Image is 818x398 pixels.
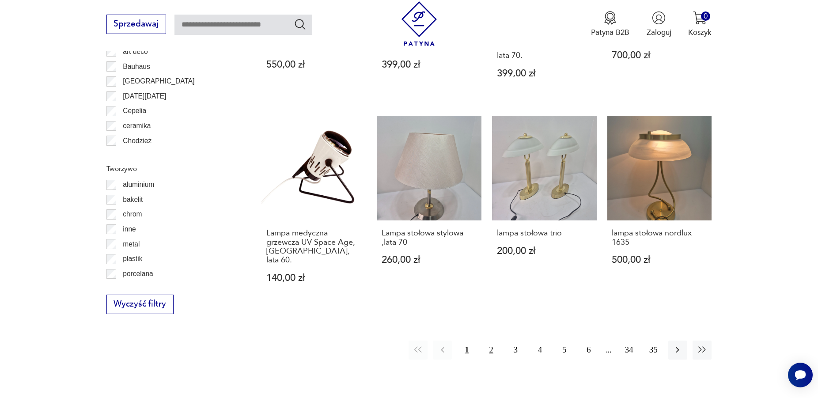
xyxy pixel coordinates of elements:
[377,116,481,303] a: Lampa stołowa stylowa ,lata 70Lampa stołowa stylowa ,lata 70260,00 zł
[612,255,707,265] p: 500,00 zł
[693,11,707,25] img: Ikona koszyka
[382,60,477,69] p: 399,00 zł
[123,268,153,280] p: porcelana
[591,11,629,38] a: Ikona medaluPatyna B2B
[482,341,501,360] button: 2
[106,163,236,174] p: Tworzywo
[106,21,166,28] a: Sprzedawaj
[266,229,361,265] h3: Lampa medyczna grzewcza UV Space Age, [GEOGRAPHIC_DATA], lata 60.
[688,27,712,38] p: Koszyk
[123,135,151,147] p: Chodzież
[497,34,592,61] h3: Lampka nocna, [GEOGRAPHIC_DATA], lata 70.
[123,224,136,235] p: inne
[497,229,592,238] h3: lampa stołowa trio
[620,341,639,360] button: 34
[123,91,166,102] p: [DATE][DATE]
[123,194,143,205] p: bakelit
[506,341,525,360] button: 3
[647,11,671,38] button: Zaloguj
[261,116,366,303] a: Lampa medyczna grzewcza UV Space Age, Niemcy, lata 60.Lampa medyczna grzewcza UV Space Age, [GEOG...
[382,34,477,52] h3: Lampa Peill & [PERSON_NAME], lata 70.
[688,11,712,38] button: 0Koszyk
[123,76,194,87] p: [GEOGRAPHIC_DATA]
[497,246,592,256] p: 200,00 zł
[382,229,477,247] h3: Lampa stołowa stylowa ,lata 70
[123,150,149,161] p: Ćmielów
[106,15,166,34] button: Sprzedawaj
[106,295,174,314] button: Wyczyść filtry
[603,11,617,25] img: Ikona medalu
[266,34,361,52] h3: Lampka Stołowa Witrażowa Tiffany
[457,341,476,360] button: 1
[382,255,477,265] p: 260,00 zł
[123,283,145,294] p: porcelit
[123,46,148,57] p: art deco
[647,27,671,38] p: Zaloguj
[123,105,146,117] p: Cepelia
[530,341,549,360] button: 4
[123,61,150,72] p: Bauhaus
[123,208,142,220] p: chrom
[123,253,142,265] p: plastik
[123,120,151,132] p: ceramika
[591,11,629,38] button: Patyna B2B
[294,18,307,30] button: Szukaj
[701,11,710,21] div: 0
[579,341,598,360] button: 6
[497,69,592,78] p: 399,00 zł
[266,60,361,69] p: 550,00 zł
[266,273,361,283] p: 140,00 zł
[492,116,597,303] a: lampa stołowa triolampa stołowa trio200,00 zł
[123,179,154,190] p: aluminium
[644,341,663,360] button: 35
[591,27,629,38] p: Patyna B2B
[788,363,813,387] iframe: Smartsupp widget button
[607,116,712,303] a: lampa stołowa nordlux 1635lampa stołowa nordlux 1635500,00 zł
[612,51,707,60] p: 700,00 zł
[652,11,666,25] img: Ikonka użytkownika
[397,1,442,46] img: Patyna - sklep z meblami i dekoracjami vintage
[612,229,707,247] h3: lampa stołowa nordlux 1635
[555,341,574,360] button: 5
[123,239,140,250] p: metal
